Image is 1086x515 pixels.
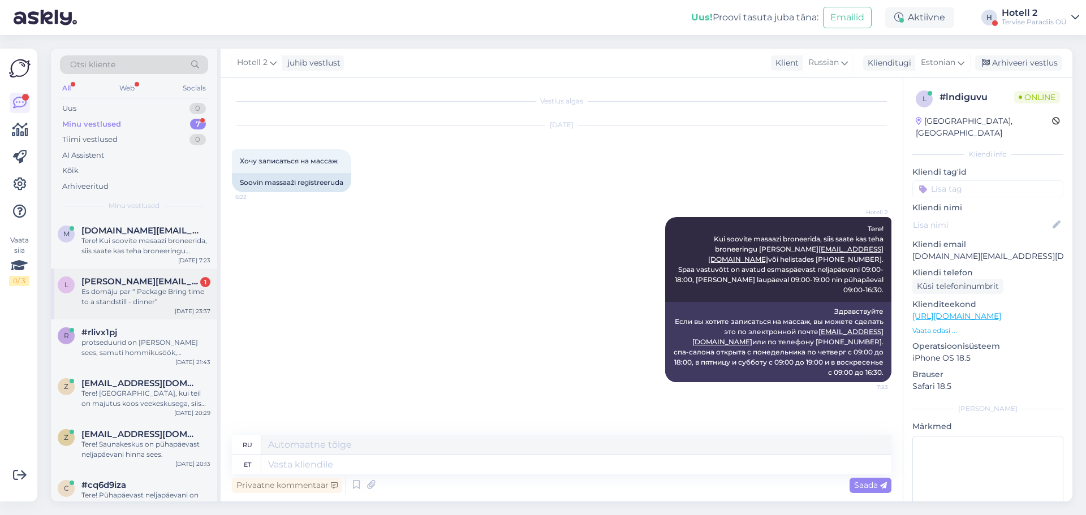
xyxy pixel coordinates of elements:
[1002,18,1067,27] div: Tervise Paradiis OÜ
[81,388,210,409] div: Tere! [GEOGRAPHIC_DATA], kui teil on majutus koos veekeskusega, siis on veekeskus sees. Kui tahat...
[232,173,351,192] div: Soovin massaaži registreeruda
[1002,8,1079,27] a: Hotell 2Tervise Paradiis OÜ
[81,378,199,388] span: zanda.jurgevica@gmail.com
[912,352,1063,364] p: iPhone OS 18.5
[912,421,1063,432] p: Märkmed
[916,115,1052,139] div: [GEOGRAPHIC_DATA], [GEOGRAPHIC_DATA]
[81,226,199,236] span: mostova.pl@gmail.com
[675,224,885,294] span: Tere! Kui soovite masaazi broneerida, siis saate kas teha broneeringu [PERSON_NAME] või helistade...
[283,57,341,69] div: juhib vestlust
[175,307,210,315] div: [DATE] 23:37
[62,119,121,130] div: Minu vestlused
[912,267,1063,279] p: Kliendi telefon
[771,57,799,69] div: Klient
[81,276,199,287] span: linda.saleniece7@gmail.com
[81,439,210,460] div: Tere! Saunakeskus on pühapäevast neljapäevani hinna sees.
[109,201,160,211] span: Minu vestlused
[846,383,888,391] span: 7:23
[665,302,891,382] div: Здравствуйте Если вы хотите записаться на массаж, вы можете сделать это по электронной почте или ...
[912,340,1063,352] p: Operatsioonisüsteem
[913,219,1050,231] input: Lisa nimi
[244,455,251,474] div: et
[923,94,926,103] span: l
[232,120,891,130] div: [DATE]
[62,181,109,192] div: Arhiveeritud
[912,202,1063,214] p: Kliendi nimi
[808,57,839,69] span: Russian
[854,480,887,490] span: Saada
[178,256,210,265] div: [DATE] 7:23
[912,239,1063,250] p: Kliendi email
[232,478,342,493] div: Privaatne kommentaar
[64,382,68,391] span: z
[9,235,29,286] div: Vaata siia
[81,490,210,510] div: Tere! Pühapäevast neljapäevani on saunakeskus hinna sees.
[232,96,891,106] div: Vestlus algas
[691,11,818,24] div: Proovi tasuta juba täna:
[863,57,911,69] div: Klienditugi
[117,81,137,96] div: Web
[81,287,210,307] div: Es domāju par “ Package Bring time to a standstill - dinner”
[81,480,126,490] span: #cq6d9iza
[62,103,76,114] div: Uus
[200,277,210,287] div: 1
[885,7,954,28] div: Aktiivne
[189,134,206,145] div: 0
[912,311,1001,321] a: [URL][DOMAIN_NAME]
[243,435,252,455] div: ru
[912,149,1063,159] div: Kliendi info
[64,331,69,340] span: r
[9,276,29,286] div: 0 / 3
[62,165,79,176] div: Kõik
[237,57,268,69] span: Hotell 2
[1014,91,1060,103] span: Online
[64,484,69,492] span: c
[975,55,1062,71] div: Arhiveeri vestlus
[1002,8,1067,18] div: Hotell 2
[190,119,206,130] div: 7
[70,59,115,71] span: Otsi kliente
[912,404,1063,414] div: [PERSON_NAME]
[240,157,338,165] span: Хочу записаться на массаж
[235,193,278,201] span: 6:22
[81,236,210,256] div: Tere! Kui soovite masaazi broneerida, siis saate kas teha broneeringu [PERSON_NAME] [EMAIL_ADDRES...
[691,12,713,23] b: Uus!
[63,230,70,238] span: m
[175,460,210,468] div: [DATE] 20:13
[174,409,210,417] div: [DATE] 20:29
[9,58,31,79] img: Askly Logo
[81,429,199,439] span: zanda.jurgevica@gmail.com
[823,7,872,28] button: Emailid
[912,298,1063,310] p: Klienditeekond
[940,90,1014,104] div: # lndiguvu
[60,81,73,96] div: All
[189,103,206,114] div: 0
[912,380,1063,392] p: Safari 18.5
[81,337,210,358] div: protseduurid on [PERSON_NAME] sees, samuti hommikusöök, lõunasöök ja õhtusöök.
[62,134,118,145] div: Tiimi vestlused
[912,166,1063,178] p: Kliendi tag'id
[64,280,68,289] span: l
[846,208,888,217] span: Hotell 2
[81,327,117,337] span: #rlivx1pj
[912,279,1003,294] div: Küsi telefoninumbrit
[175,358,210,366] div: [DATE] 21:43
[64,433,68,442] span: z
[981,10,997,25] div: H
[180,81,208,96] div: Socials
[921,57,955,69] span: Estonian
[912,326,1063,336] p: Vaata edasi ...
[912,250,1063,262] p: [DOMAIN_NAME][EMAIL_ADDRESS][DOMAIN_NAME]
[912,180,1063,197] input: Lisa tag
[62,150,104,161] div: AI Assistent
[912,369,1063,380] p: Brauser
